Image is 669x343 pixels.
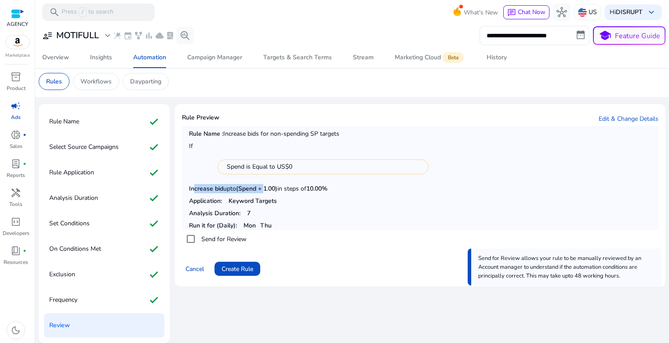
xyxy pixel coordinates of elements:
label: Send for Review [200,235,247,244]
button: search_insights [176,27,194,44]
div: Stream [353,54,374,61]
b: 7 [247,209,251,217]
mat-icon: check [149,191,159,205]
p: Tools [9,200,22,208]
span: lab_profile [166,31,175,40]
span: Cancel [185,264,204,274]
a: Edit & Change Details [599,114,658,123]
span: What's New [464,5,498,20]
button: schoolFeature Guide [593,26,665,45]
div: Spend is Equal to [227,162,419,171]
b: Keyword Targets [229,197,277,205]
span: donut_small [11,130,21,140]
div: History [487,54,507,61]
mat-icon: check [149,217,159,231]
p: Sales [10,142,22,150]
p: Marketplace [5,52,30,59]
div: Send for Review allows your rule to be manually reviewed by an Account manager to understand if t... [468,249,661,285]
mat-icon: check [149,115,159,129]
mat-icon: check [149,267,159,282]
b: Run it for (Daily): [189,221,237,230]
mat-icon: check [149,293,159,307]
span: fiber_manual_record [23,162,26,166]
span: school [599,29,611,42]
mat-icon: check [149,140,159,154]
div: Targets & Search Terms [263,54,332,61]
img: amazon.svg [6,36,29,49]
p: Rule Name [49,115,79,129]
button: chatChat Now [503,5,549,19]
b: Application: [189,197,222,205]
span: search [49,7,60,18]
span: lab_profile [11,159,21,169]
p: Resources [4,258,28,266]
p: US [589,4,597,20]
button: Create Rule [215,262,260,276]
span: wand_stars [113,31,122,40]
p: Reports [7,171,25,179]
div: Insights [90,54,112,61]
b: Increase bid [189,184,223,193]
span: code_blocks [11,217,21,227]
span: dark_mode [11,325,21,336]
p: AGENCY [7,20,28,28]
div: Automation [133,54,166,61]
span: handyman [11,188,21,198]
div: Campaign Manager [187,54,242,61]
span: search_insights [180,30,190,41]
mat-icon: check [149,242,159,256]
span: inventory_2 [11,72,21,82]
div: Overview [42,54,69,61]
p: Set Conditions [49,217,90,231]
span: expand_more [102,30,113,41]
p: If [189,141,651,151]
span: cloud [155,31,164,40]
p: Press to search [62,7,113,17]
span: / [79,7,87,17]
p: Product [7,84,25,92]
span: fiber_manual_record [23,249,26,253]
p: Developers [3,229,29,237]
span: event [124,31,132,40]
b: Analysis Duration: [189,209,240,217]
b: DISRUPT [616,8,643,16]
p: Analysis Duration [49,191,98,205]
span: bar_chart [145,31,153,40]
p: Workflows [80,77,112,86]
b: 10.00% [306,184,327,193]
span: fiber_manual_record [23,133,26,137]
b: Mon [244,221,256,230]
p: Ads [11,113,21,121]
span: book_4 [11,246,21,256]
h3: MOTIFULL [56,30,99,41]
mat-icon: check [149,166,159,180]
p: Exclusion [49,267,75,282]
p: Review [49,318,70,332]
p: Rules [46,77,62,86]
p: Feature Guide [615,31,660,41]
img: us.svg [578,8,587,17]
p: upto in steps of [189,184,651,193]
span: Chat Now [518,8,545,16]
span: Increase bids for non-spending SP targets [223,130,339,138]
span: Create Rule [222,264,253,274]
span: campaign [11,101,21,111]
span: keyboard_arrow_down [646,7,657,18]
p: Frequency [49,293,77,307]
span: family_history [134,31,143,40]
span: Beta [443,52,464,63]
p: Rule Application [49,166,94,180]
div: Marketing Cloud [395,54,465,61]
button: Cancel [182,262,207,276]
h5: Rule Preview [182,114,219,123]
span: chat [507,8,516,17]
p: Dayparting [130,77,161,86]
p: Select Source Campaigns [49,140,119,154]
span: hub [556,7,567,18]
span: user_attributes [42,30,53,41]
span: Rule Name : [189,130,223,138]
span: US$0 [277,162,292,171]
p: On Conditions Met [49,242,101,256]
p: Hi [610,9,643,15]
span: (Spend + 1.00) [236,184,277,193]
